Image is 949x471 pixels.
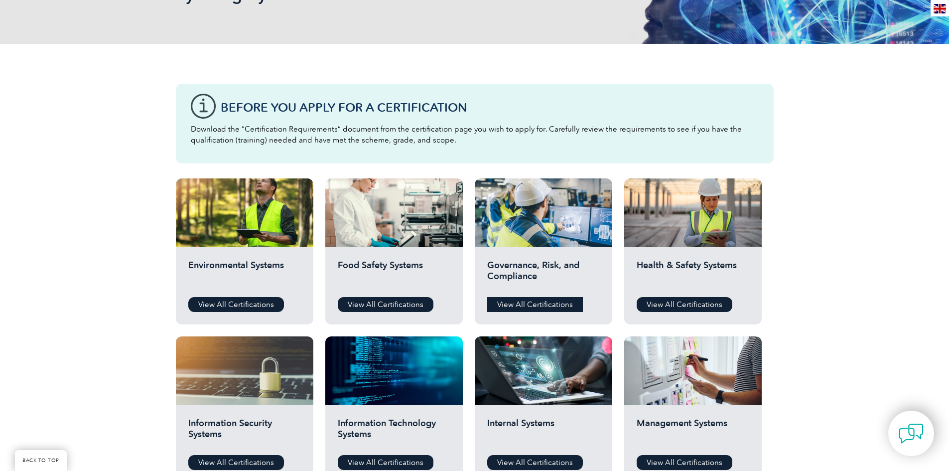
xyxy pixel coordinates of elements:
[487,455,583,470] a: View All Certifications
[338,455,433,470] a: View All Certifications
[637,455,732,470] a: View All Certifications
[934,4,946,13] img: en
[899,421,924,446] img: contact-chat.png
[487,260,600,290] h2: Governance, Risk, and Compliance
[637,297,732,312] a: View All Certifications
[637,260,749,290] h2: Health & Safety Systems
[487,418,600,448] h2: Internal Systems
[338,418,450,448] h2: Information Technology Systems
[221,101,759,114] h3: Before You Apply For a Certification
[188,297,284,312] a: View All Certifications
[487,297,583,312] a: View All Certifications
[188,418,301,448] h2: Information Security Systems
[15,450,67,471] a: BACK TO TOP
[338,260,450,290] h2: Food Safety Systems
[188,455,284,470] a: View All Certifications
[338,297,433,312] a: View All Certifications
[637,418,749,448] h2: Management Systems
[191,124,759,146] p: Download the “Certification Requirements” document from the certification page you wish to apply ...
[188,260,301,290] h2: Environmental Systems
